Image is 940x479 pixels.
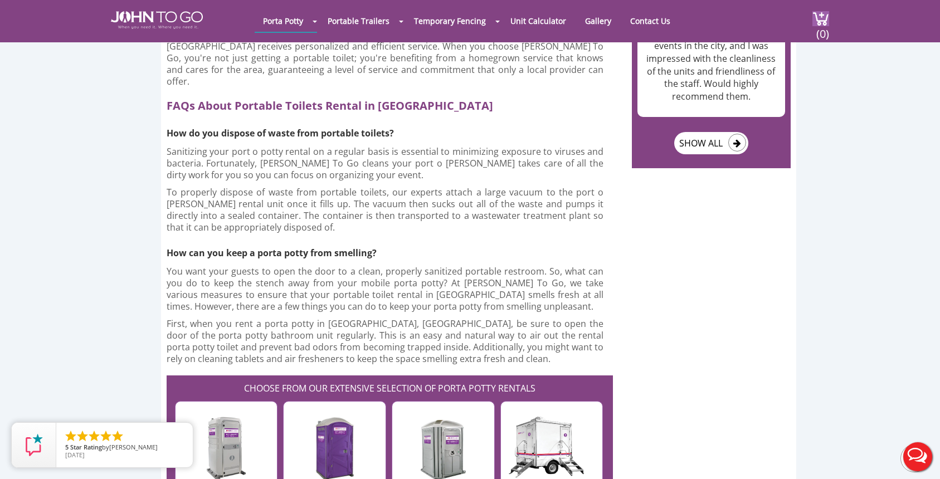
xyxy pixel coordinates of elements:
[172,375,608,395] h2: CHOOSE FROM OUR EXTENSIVE SELECTION OF PORTA POTTY RENTALS
[23,434,45,456] img: Review Rating
[64,429,77,443] li: 
[65,443,69,451] span: 5
[167,318,604,365] p: First, when you rent a porta potty in [GEOGRAPHIC_DATA], [GEOGRAPHIC_DATA], be sure to open the d...
[577,10,620,32] a: Gallery
[167,266,604,312] p: You want your guests to open the door to a clean, properly sanitized portable restroom. So, what ...
[111,429,124,443] li: 
[812,11,829,26] img: cart a
[319,10,398,32] a: Portable Trailers
[643,1,780,103] p: Great customer service! We used these [PERSON_NAME] to Go porta-potties for several events in the...
[65,451,85,459] span: [DATE]
[111,11,203,29] img: JOHN to go
[167,119,590,140] h3: How do you dispose of waste from portable toilets?
[622,10,679,32] a: Contact Us
[70,443,102,451] span: Star Rating
[109,443,158,451] span: [PERSON_NAME]
[895,434,940,479] button: Live Chat
[99,429,113,443] li: 
[674,132,748,154] a: SHOW ALL
[406,10,494,32] a: Temporary Fencing
[816,17,829,41] span: (0)
[167,187,604,233] p: To properly dispose of waste from portable toilets, our experts attach a large vacuum to the port...
[502,10,574,32] a: Unit Calculator
[255,10,311,32] a: Porta Potty
[167,93,613,113] h2: FAQs About Portable Toilets Rental in [GEOGRAPHIC_DATA]
[87,429,101,443] li: 
[167,146,604,181] p: Sanitizing your port o potty rental on a regular basis is essential to minimizing exposure to vir...
[501,396,603,479] img: JTG-2-Mini-1_cutout.png.webp
[76,429,89,443] li: 
[167,6,604,87] p: With a warehouse in [GEOGRAPHIC_DATA], our services are literally in your backyard, providing you...
[167,239,590,261] h3: How can you keep a porta potty from smelling?
[65,444,184,452] span: by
